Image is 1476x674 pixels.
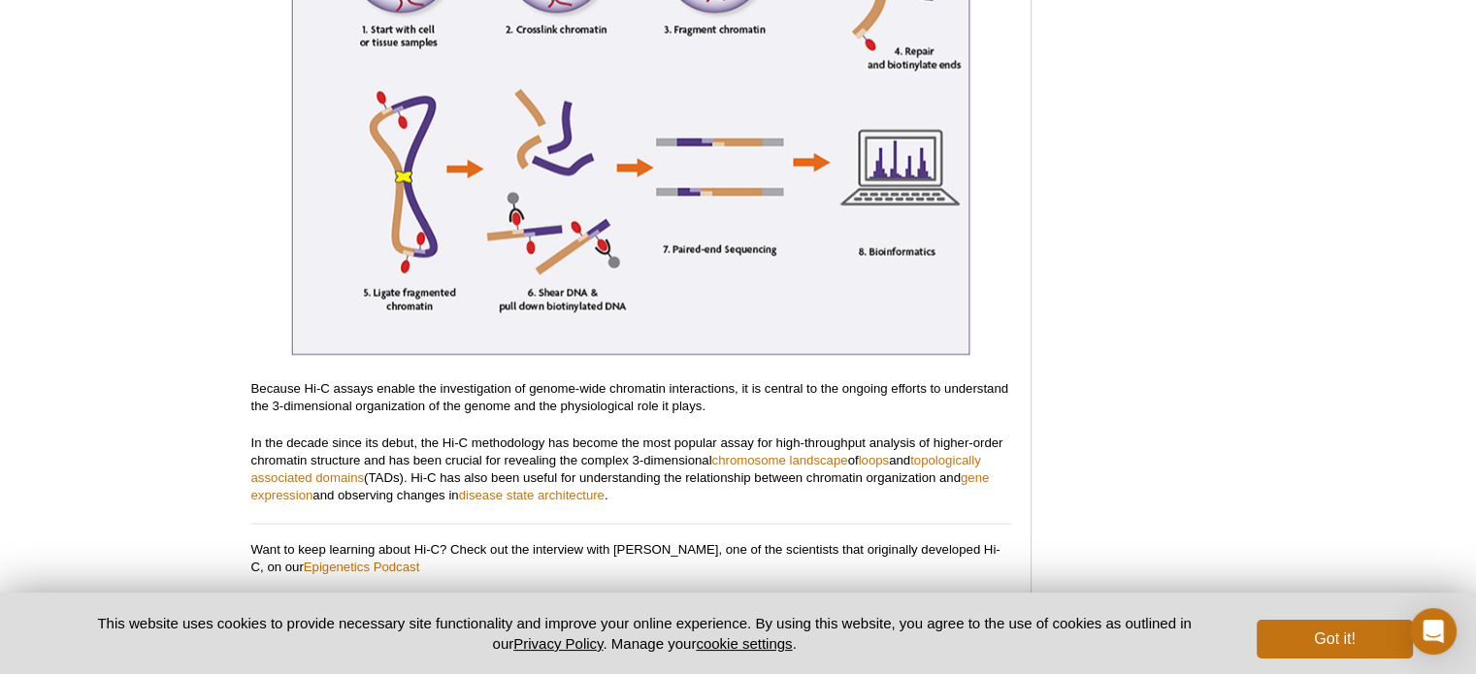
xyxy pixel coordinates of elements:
a: loops [859,453,890,467]
button: cookie settings [696,635,792,652]
p: This website uses cookies to provide necessary site functionality and improve your online experie... [64,613,1226,654]
a: chromosome landscape [712,453,848,467]
a: Epigenetics Podcast [304,560,420,574]
p: In the decade since its debut, the Hi-C methodology has become the most popular assay for high-th... [251,434,1011,504]
a: disease state architecture [459,488,605,502]
div: Open Intercom Messenger [1410,608,1457,655]
button: Got it! [1257,620,1412,658]
a: Privacy Policy [513,635,603,652]
p: Because Hi-C assays enable the investigation of genome-wide chromatin interactions, it is central... [251,380,1011,415]
a: topologically associated domains [251,453,981,485]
